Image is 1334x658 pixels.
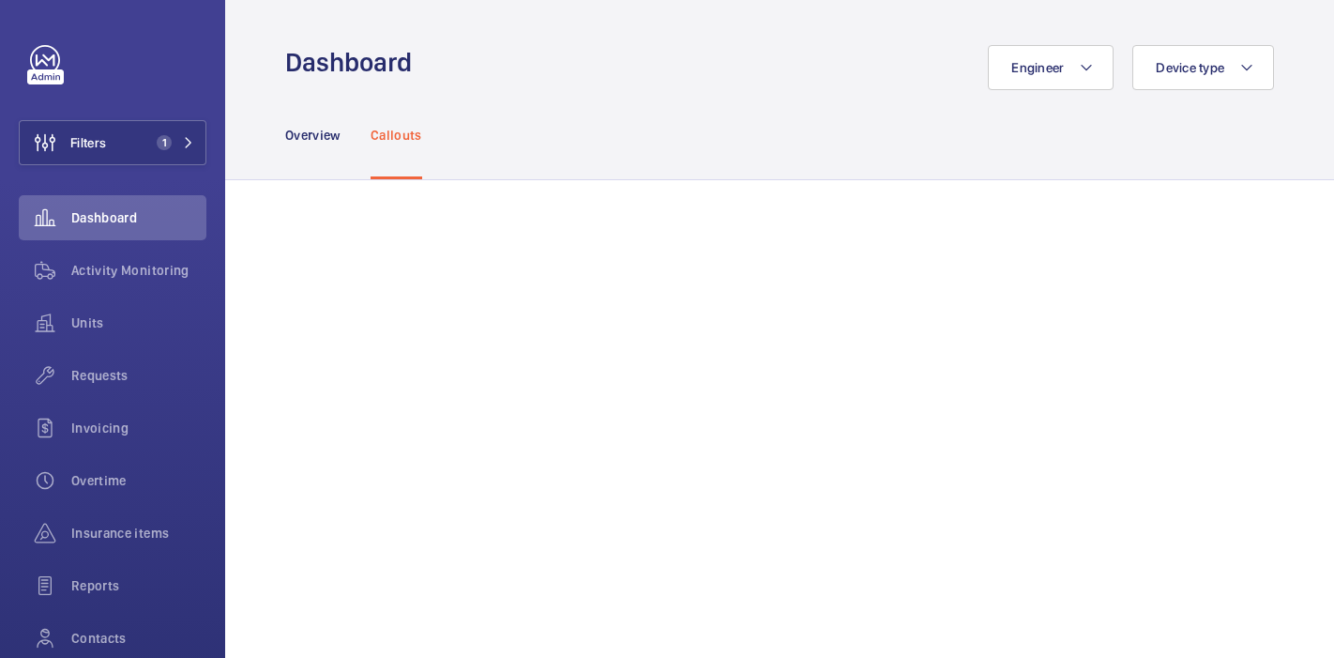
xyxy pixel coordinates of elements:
[70,133,106,152] span: Filters
[1132,45,1274,90] button: Device type
[157,135,172,150] span: 1
[1011,60,1064,75] span: Engineer
[71,471,206,490] span: Overtime
[71,314,206,332] span: Units
[71,366,206,385] span: Requests
[71,419,206,437] span: Invoicing
[19,120,206,165] button: Filters1
[371,126,422,145] p: Callouts
[71,208,206,227] span: Dashboard
[988,45,1114,90] button: Engineer
[285,45,423,80] h1: Dashboard
[71,261,206,280] span: Activity Monitoring
[1156,60,1224,75] span: Device type
[71,576,206,595] span: Reports
[71,524,206,543] span: Insurance items
[285,126,341,145] p: Overview
[71,629,206,648] span: Contacts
